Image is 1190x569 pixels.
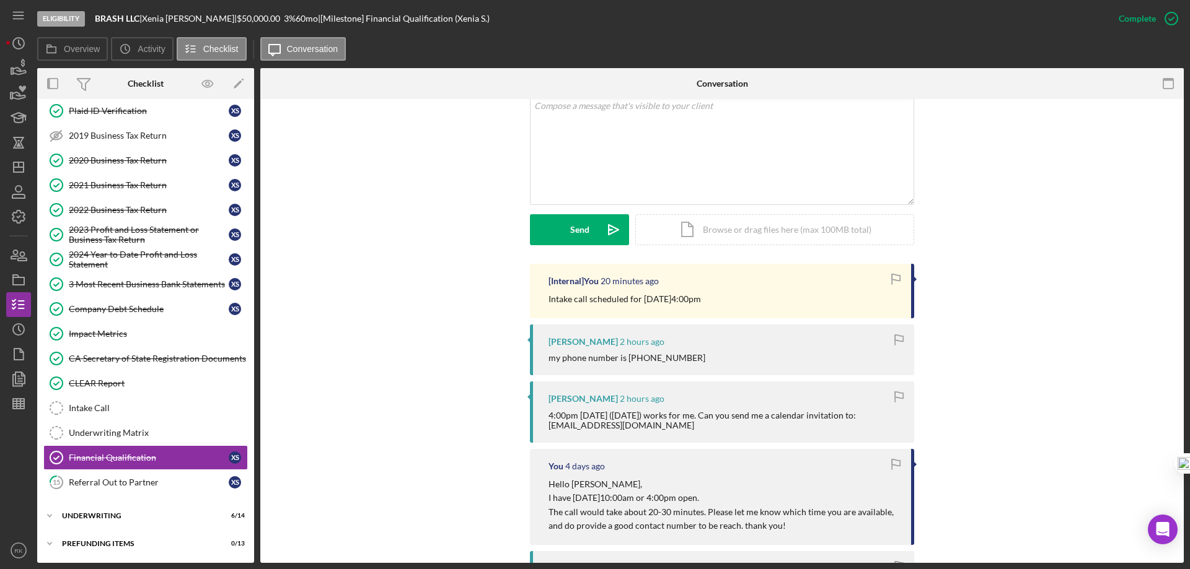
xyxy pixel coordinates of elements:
div: [PERSON_NAME] [549,337,618,347]
div: 2020 Business Tax Return [69,155,229,165]
div: 2024 Year to Date Profit and Loss Statement [69,250,229,269]
p: Intake call scheduled for [DATE]4:00pm [549,292,701,306]
time: 2025-08-26 18:52 [601,276,659,286]
div: $50,000.00 [237,14,284,24]
div: Xenia [PERSON_NAME] | [142,14,237,24]
div: 3 % [284,14,296,24]
a: Company Debt ScheduleXS [43,297,248,321]
a: 2020 Business Tax ReturnXS [43,148,248,173]
div: 2022 Business Tax Return [69,205,229,215]
div: | [95,14,142,24]
p: The call would take about 20-30 minutes. Please let me know which time you are available, and do ... [549,505,899,533]
button: Overview [37,37,108,61]
div: Financial Qualification [69,453,229,463]
div: 2019 Business Tax Return [69,131,229,141]
div: Plaid ID Verification [69,106,229,116]
div: Underwriting [62,512,214,519]
button: Send [530,214,629,245]
button: Activity [111,37,173,61]
div: [Internal] You [549,276,599,286]
div: Eligibility [37,11,85,27]
div: X S [229,476,241,489]
button: Conversation [260,37,346,61]
a: Financial QualificationXS [43,445,248,470]
p: Hello [PERSON_NAME], [549,477,899,491]
div: my phone number is [PHONE_NUMBER] [549,353,705,363]
button: Complete [1106,6,1184,31]
label: Conversation [287,44,338,54]
div: X S [229,253,241,266]
div: Complete [1119,6,1156,31]
div: [PERSON_NAME] [549,394,618,404]
div: 2023 Profit and Loss Statement or Business Tax Return [69,225,229,245]
a: Impact Metrics [43,321,248,346]
div: X S [229,451,241,464]
label: Activity [138,44,165,54]
div: 3 Most Recent Business Bank Statements [69,279,229,289]
p: I have [DATE]10:00am or 4:00pm open. [549,491,899,505]
a: 2019 Business Tax ReturnXS [43,123,248,148]
a: 2024 Year to Date Profit and Loss StatementXS [43,247,248,272]
button: RK [6,538,31,563]
div: Send [570,214,589,245]
a: 2021 Business Tax ReturnXS [43,173,248,198]
div: Checklist [128,79,164,89]
div: Referral Out to Partner [69,477,229,487]
div: 0 / 13 [223,540,245,547]
div: Underwriting Matrix [69,428,247,438]
div: X S [229,228,241,241]
div: X S [229,105,241,117]
a: 2023 Profit and Loss Statement or Business Tax ReturnXS [43,222,248,247]
a: 15Referral Out to PartnerXS [43,470,248,495]
div: Conversation [697,79,748,89]
div: CA Secretary of State Registration Documents [69,354,247,363]
a: Underwriting Matrix [43,420,248,445]
a: Intake Call [43,396,248,420]
div: Impact Metrics [69,329,247,339]
time: 2025-08-26 17:26 [620,394,664,404]
div: 4:00pm [DATE] ([DATE]) works for me. Can you send me a calendar invitation to: [EMAIL_ADDRESS][DO... [549,410,902,430]
div: X S [229,129,241,142]
div: X S [229,278,241,290]
div: Prefunding Items [62,540,214,547]
div: X S [229,303,241,315]
text: RK [14,547,23,554]
a: 3 Most Recent Business Bank StatementsXS [43,272,248,297]
a: 2022 Business Tax ReturnXS [43,198,248,222]
time: 2025-08-22 22:48 [565,461,605,471]
div: 6 / 14 [223,512,245,519]
div: You [549,461,563,471]
label: Checklist [203,44,239,54]
a: CA Secretary of State Registration Documents [43,346,248,371]
b: BRASH LLC [95,13,139,24]
time: 2025-08-26 17:26 [620,337,664,347]
label: Overview [64,44,100,54]
div: 2021 Business Tax Return [69,180,229,190]
div: X S [229,154,241,167]
div: 60 mo [296,14,318,24]
div: Intake Call [69,403,247,413]
div: Company Debt Schedule [69,304,229,314]
a: CLEAR Report [43,371,248,396]
tspan: 15 [53,478,60,486]
div: X S [229,204,241,216]
div: CLEAR Report [69,378,247,388]
a: Plaid ID VerificationXS [43,98,248,123]
div: X S [229,179,241,191]
button: Checklist [177,37,247,61]
div: Open Intercom Messenger [1148,515,1178,544]
div: | [Milestone] Financial Qualification (Xenia S.) [318,14,490,24]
